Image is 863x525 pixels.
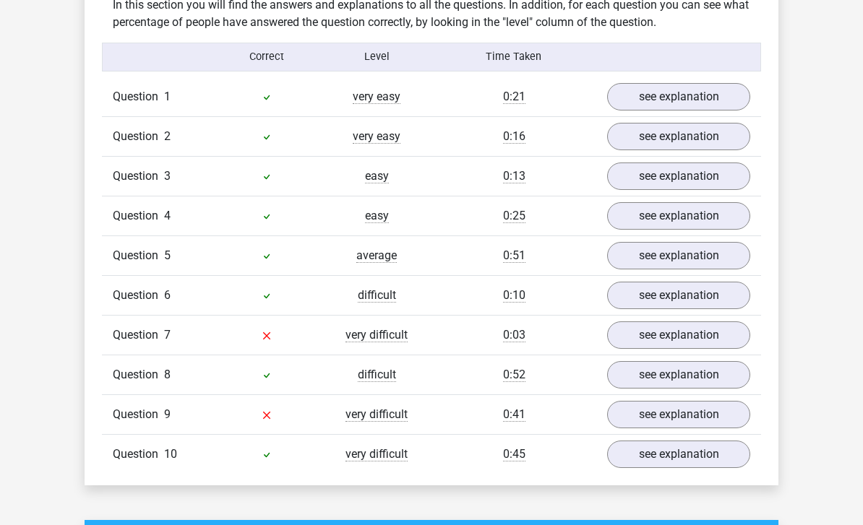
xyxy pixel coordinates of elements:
span: 5 [164,248,171,262]
span: Question [113,88,164,105]
a: see explanation [607,242,750,269]
span: easy [365,169,389,183]
span: 9 [164,407,171,421]
span: 7 [164,328,171,342]
div: Level [322,49,431,65]
a: see explanation [607,202,750,230]
span: very easy [353,129,400,144]
span: 2 [164,129,171,143]
span: very easy [353,90,400,104]
span: 8 [164,368,171,381]
a: see explanation [607,162,750,190]
div: Correct [212,49,322,65]
span: Question [113,287,164,304]
span: 0:51 [503,248,525,263]
a: see explanation [607,83,750,110]
span: Question [113,446,164,463]
span: 3 [164,169,171,183]
a: see explanation [607,441,750,468]
span: very difficult [345,447,408,461]
span: 0:41 [503,407,525,422]
span: difficult [358,288,396,303]
a: see explanation [607,282,750,309]
a: see explanation [607,361,750,389]
span: 0:10 [503,288,525,303]
span: Question [113,406,164,423]
span: very difficult [345,407,408,422]
span: 6 [164,288,171,302]
span: very difficult [345,328,408,342]
span: difficult [358,368,396,382]
span: 4 [164,209,171,222]
span: 1 [164,90,171,103]
span: Question [113,326,164,344]
span: 0:13 [503,169,525,183]
a: see explanation [607,321,750,349]
span: 0:52 [503,368,525,382]
span: 0:25 [503,209,525,223]
span: Question [113,168,164,185]
a: see explanation [607,123,750,150]
span: Question [113,207,164,225]
span: 0:03 [503,328,525,342]
span: 0:45 [503,447,525,461]
div: Time Taken [431,49,596,65]
span: 0:21 [503,90,525,104]
span: Question [113,247,164,264]
span: Question [113,366,164,383]
span: 10 [164,447,177,461]
span: easy [365,209,389,223]
a: see explanation [607,401,750,428]
span: Question [113,128,164,145]
span: 0:16 [503,129,525,144]
span: average [356,248,397,263]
